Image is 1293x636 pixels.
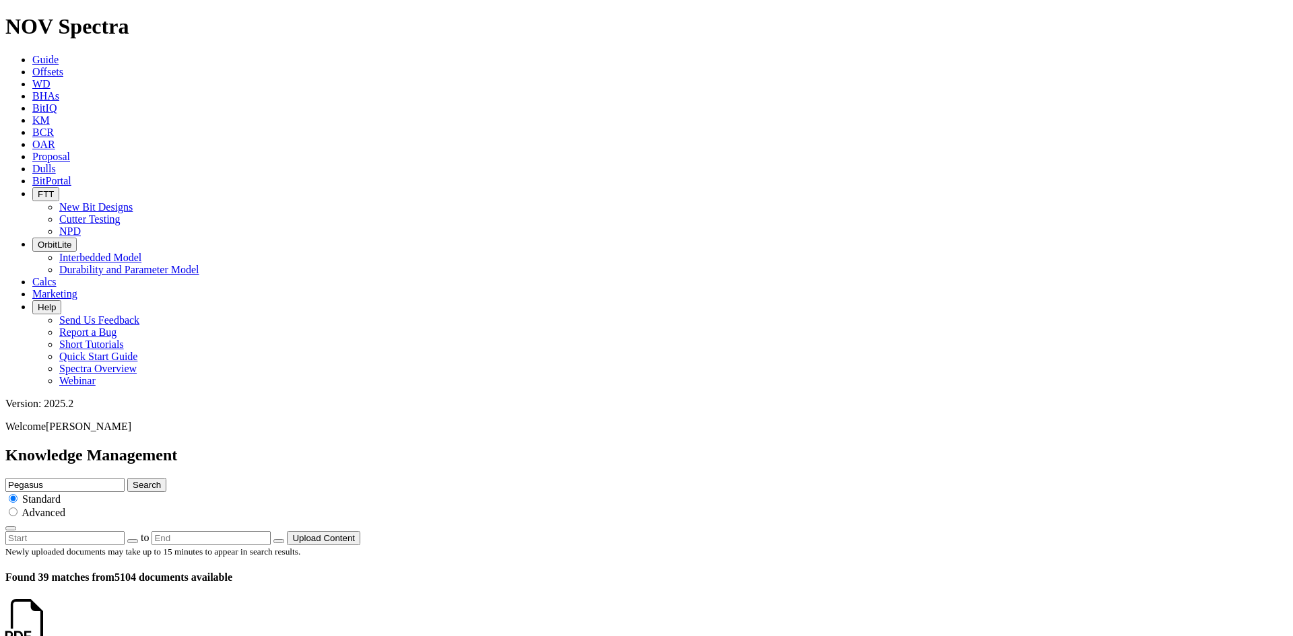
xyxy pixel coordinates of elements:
[59,252,141,263] a: Interbedded Model
[32,151,70,162] a: Proposal
[5,398,1288,410] div: Version: 2025.2
[32,276,57,287] a: Calcs
[287,531,360,545] button: Upload Content
[59,201,133,213] a: New Bit Designs
[32,66,63,77] a: Offsets
[5,446,1288,464] h2: Knowledge Management
[32,78,51,90] a: WD
[38,302,56,312] span: Help
[5,14,1288,39] h1: NOV Spectra
[32,187,59,201] button: FTT
[141,532,149,543] span: to
[5,571,114,583] span: Found 39 matches from
[32,175,71,186] a: BitPortal
[38,189,54,199] span: FTT
[32,238,77,252] button: OrbitLite
[59,314,139,326] a: Send Us Feedback
[32,54,59,65] a: Guide
[59,264,199,275] a: Durability and Parameter Model
[22,493,61,505] span: Standard
[5,478,125,492] input: e.g. Smoothsteer Record
[59,339,124,350] a: Short Tutorials
[152,531,271,545] input: End
[59,225,81,237] a: NPD
[32,127,54,138] a: BCR
[32,288,77,299] a: Marketing
[59,213,121,225] a: Cutter Testing
[5,546,300,557] small: Newly uploaded documents may take up to 15 minutes to appear in search results.
[127,478,166,492] button: Search
[5,421,1288,433] p: Welcome
[46,421,131,432] span: [PERSON_NAME]
[59,326,117,338] a: Report a Bug
[5,571,1288,584] h4: 5104 documents available
[59,351,137,362] a: Quick Start Guide
[32,102,57,114] a: BitIQ
[32,114,50,126] a: KM
[5,531,125,545] input: Start
[32,300,61,314] button: Help
[38,240,71,250] span: OrbitLite
[32,90,59,102] a: BHAs
[22,507,65,518] span: Advanced
[32,139,55,150] a: OAR
[59,363,137,374] a: Spectra Overview
[59,375,96,386] a: Webinar
[32,163,56,174] a: Dulls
